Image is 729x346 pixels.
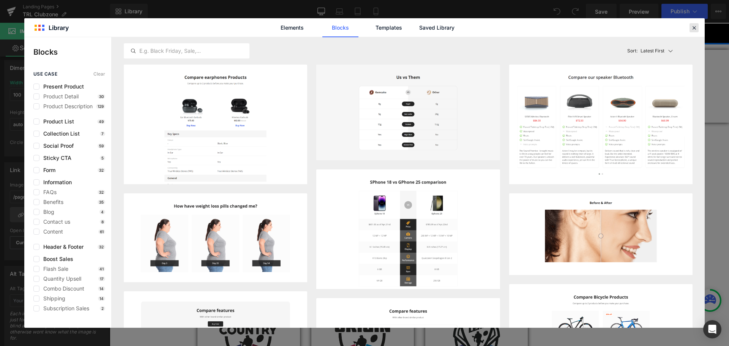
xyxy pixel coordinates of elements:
[98,245,105,249] p: 32
[98,144,105,148] p: 59
[322,18,358,37] a: Blocks
[98,200,105,204] p: 35
[627,48,637,54] span: Sort:
[39,266,68,272] span: Flash Sale
[97,119,105,124] p: 49
[176,55,443,62] span: Clubzone is a restricted area exclusively for EV2 Sportswear clients who have arranged Clubzone a...
[39,189,57,195] span: FAQs
[39,229,63,235] span: Content
[509,193,693,275] img: image
[100,220,105,224] p: 8
[231,1,280,20] a: TEAM SHOPS
[124,46,249,55] input: E.g. Black Friday, Sale,...
[39,118,74,125] span: Product List
[373,1,416,20] a: SIZE GUIDE
[98,94,105,99] p: 30
[39,131,80,137] span: Collection List
[39,209,54,215] span: Blog
[39,155,71,161] span: Sticky CTA
[98,229,105,234] p: 61
[39,305,89,311] span: Subscription Sales
[39,219,70,225] span: Contact us
[98,276,105,281] p: 17
[98,267,105,271] p: 41
[316,169,500,297] img: image
[39,286,84,292] span: Combo Discount
[624,37,693,65] button: Latest FirstSort:Latest First
[418,1,466,20] a: ABOUT US
[93,71,105,77] span: Clear
[703,320,721,338] div: Open Intercom Messenger
[39,256,73,262] span: Boost Sales
[124,193,307,282] img: image
[39,84,84,90] span: Present Product
[100,306,105,311] p: 2
[316,65,500,160] img: image
[33,46,111,58] p: Blocks
[98,286,105,291] p: 14
[202,229,304,238] h3: NSW & VIC STATE CHAMPIONSHIPS
[146,65,473,71] span: If you would like more information about Clubzone please call [PHONE_NUMBER] or email [EMAIL_ADDR...
[39,295,65,302] span: Shipping
[325,1,371,20] a: BROCHURES
[39,276,81,282] span: Quantity Upsell
[468,1,516,20] a: CONTACT US
[124,65,307,248] img: image
[641,47,664,54] p: Latest First
[39,199,63,205] span: Benefits
[274,18,310,37] a: Elements
[33,71,57,77] span: use case
[281,1,323,20] a: CLUBZONE
[316,229,418,238] h3: AUSTRALIAN CHAMPIONSHIPS
[98,296,105,301] p: 14
[509,65,693,186] img: image
[103,1,183,20] a: CUSTOM PRODUCTS
[209,83,410,89] span: If you already have Clubzone access, please search for your competition below.
[39,103,93,109] span: Product Description
[39,167,55,173] span: Form
[98,190,105,194] p: 32
[99,210,105,214] p: 4
[39,244,84,250] span: Header & Footer
[419,18,455,37] a: Saved Library
[39,93,79,100] span: Product Detail
[371,18,407,37] a: Templates
[100,131,105,136] p: 7
[100,156,105,160] p: 5
[88,229,190,238] h3: QUEENSLAND STATE CHAMPIONSHIPS
[96,104,105,109] p: 129
[39,179,72,185] span: Information
[185,1,230,20] a: KITBUILDER
[98,168,105,172] p: 32
[39,143,74,149] span: Social Proof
